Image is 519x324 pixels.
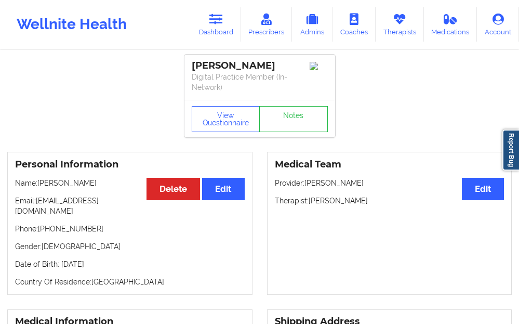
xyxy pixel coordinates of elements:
[275,159,504,171] h3: Medical Team
[376,7,424,42] a: Therapists
[147,178,200,200] button: Delete
[15,159,245,171] h3: Personal Information
[15,224,245,234] p: Phone: [PHONE_NUMBER]
[275,196,504,206] p: Therapist: [PERSON_NAME]
[191,7,241,42] a: Dashboard
[502,129,519,171] a: Report Bug
[292,7,332,42] a: Admins
[202,178,244,200] button: Edit
[192,60,328,72] div: [PERSON_NAME]
[15,241,245,252] p: Gender: [DEMOGRAPHIC_DATA]
[15,259,245,269] p: Date of Birth: [DATE]
[15,178,245,188] p: Name: [PERSON_NAME]
[241,7,292,42] a: Prescribers
[259,106,328,132] a: Notes
[462,178,504,200] button: Edit
[192,106,260,132] button: View Questionnaire
[424,7,477,42] a: Medications
[310,62,328,70] img: Image%2Fplaceholer-image.png
[332,7,376,42] a: Coaches
[15,196,245,216] p: Email: [EMAIL_ADDRESS][DOMAIN_NAME]
[275,178,504,188] p: Provider: [PERSON_NAME]
[15,277,245,287] p: Country Of Residence: [GEOGRAPHIC_DATA]
[477,7,519,42] a: Account
[192,72,328,93] p: Digital Practice Member (In-Network)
